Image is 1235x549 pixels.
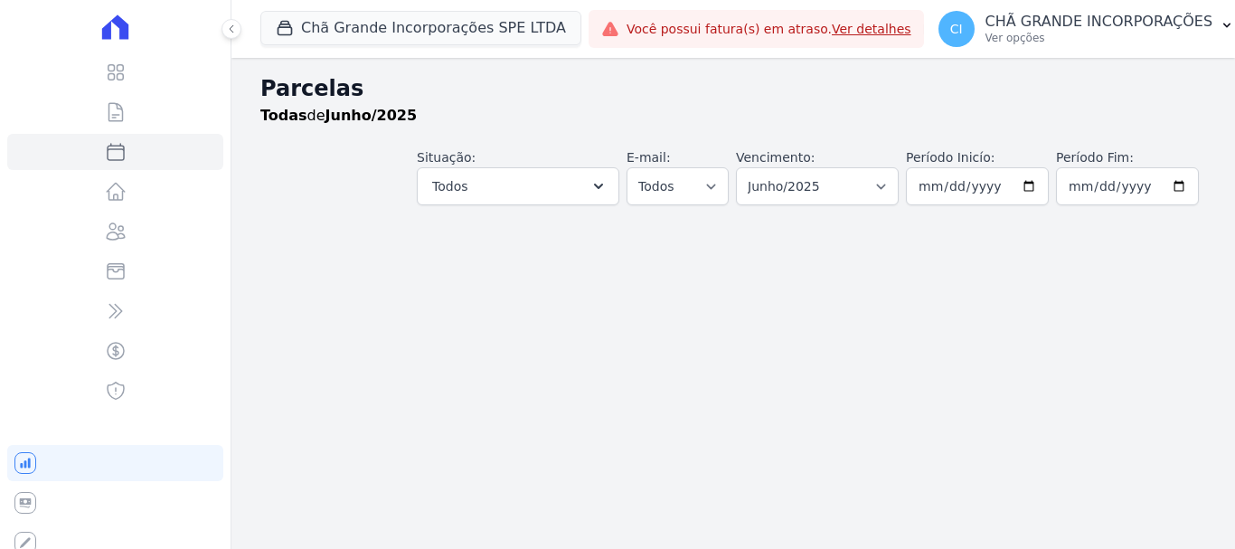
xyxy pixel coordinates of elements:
[325,107,418,124] strong: Junho/2025
[260,105,417,127] p: de
[417,167,619,205] button: Todos
[736,150,815,165] label: Vencimento:
[260,72,1206,105] h2: Parcelas
[260,11,581,45] button: Chã Grande Incorporações SPE LTDA
[832,22,911,36] a: Ver detalhes
[985,13,1213,31] p: CHÃ GRANDE INCORPORAÇÕES
[906,150,995,165] label: Período Inicío:
[985,31,1213,45] p: Ver opções
[1056,148,1199,167] label: Período Fim:
[260,107,307,124] strong: Todas
[627,20,911,39] span: Você possui fatura(s) em atraso.
[627,150,671,165] label: E-mail:
[417,150,476,165] label: Situação:
[432,175,467,197] span: Todos
[950,23,963,35] span: CI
